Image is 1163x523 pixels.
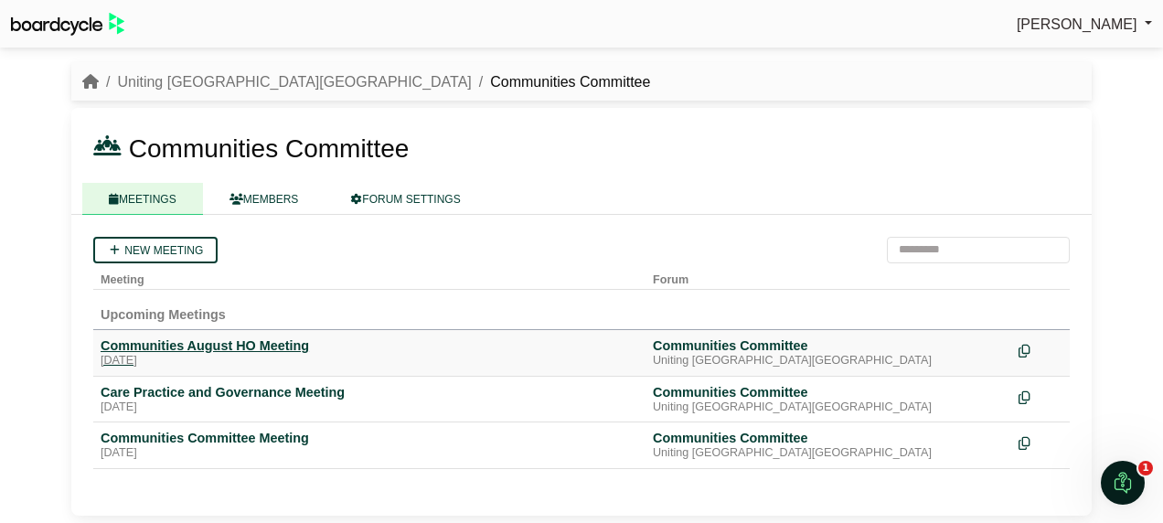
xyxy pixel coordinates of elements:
[101,430,638,446] div: Communities Committee Meeting
[82,183,203,215] a: MEETINGS
[1017,16,1137,32] span: [PERSON_NAME]
[1019,430,1062,454] div: Make a copy
[93,263,646,290] th: Meeting
[101,446,638,461] div: [DATE]
[653,430,1004,461] a: Communities Committee Uniting [GEOGRAPHIC_DATA][GEOGRAPHIC_DATA]
[1019,337,1062,362] div: Make a copy
[472,70,651,94] li: Communities Committee
[653,384,1004,400] div: Communities Committee
[203,183,325,215] a: MEMBERS
[653,400,1004,415] div: Uniting [GEOGRAPHIC_DATA][GEOGRAPHIC_DATA]
[653,446,1004,461] div: Uniting [GEOGRAPHIC_DATA][GEOGRAPHIC_DATA]
[82,70,650,94] nav: breadcrumb
[117,74,471,90] a: Uniting [GEOGRAPHIC_DATA][GEOGRAPHIC_DATA]
[101,337,638,368] a: Communities August HO Meeting [DATE]
[1019,384,1062,409] div: Make a copy
[101,400,638,415] div: [DATE]
[653,337,1004,354] div: Communities Committee
[653,384,1004,415] a: Communities Committee Uniting [GEOGRAPHIC_DATA][GEOGRAPHIC_DATA]
[93,289,1070,329] td: Upcoming Meetings
[653,430,1004,446] div: Communities Committee
[129,134,410,163] span: Communities Committee
[101,384,638,400] div: Care Practice and Governance Meeting
[1017,13,1152,37] a: [PERSON_NAME]
[11,13,124,36] img: BoardcycleBlackGreen-aaafeed430059cb809a45853b8cf6d952af9d84e6e89e1f1685b34bfd5cb7d64.svg
[1101,461,1145,505] iframe: Intercom live chat
[101,354,638,368] div: [DATE]
[101,384,638,415] a: Care Practice and Governance Meeting [DATE]
[93,237,218,263] a: New meeting
[101,430,638,461] a: Communities Committee Meeting [DATE]
[646,263,1011,290] th: Forum
[325,183,486,215] a: FORUM SETTINGS
[1138,461,1153,475] span: 1
[101,337,638,354] div: Communities August HO Meeting
[653,337,1004,368] a: Communities Committee Uniting [GEOGRAPHIC_DATA][GEOGRAPHIC_DATA]
[653,354,1004,368] div: Uniting [GEOGRAPHIC_DATA][GEOGRAPHIC_DATA]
